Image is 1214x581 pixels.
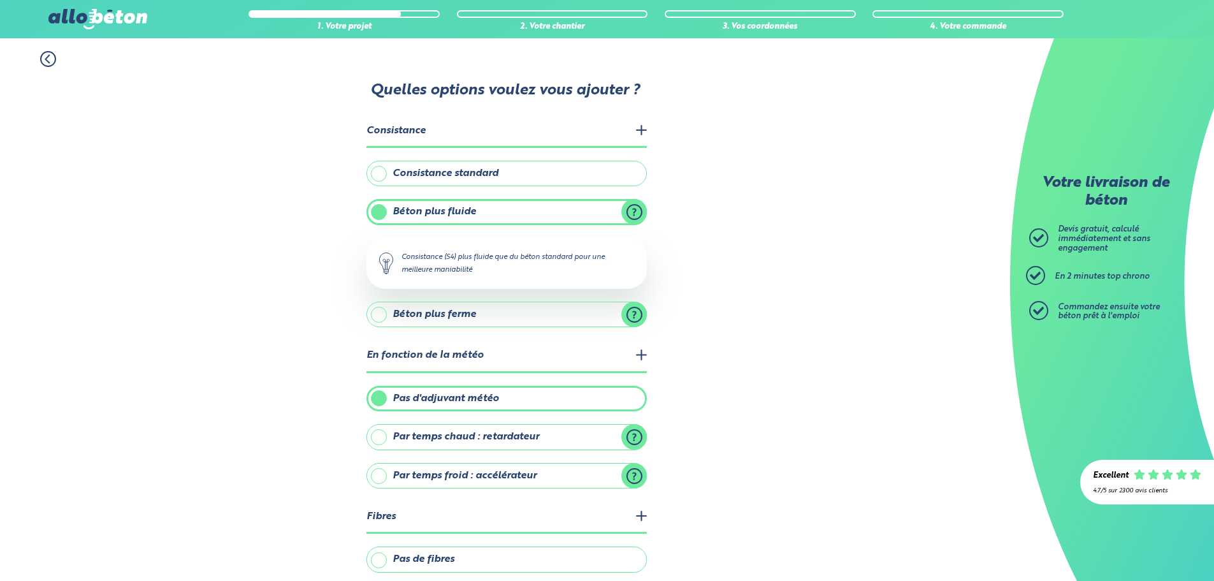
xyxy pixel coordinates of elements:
[366,115,647,148] legend: Consistance
[1058,225,1150,252] span: Devis gratuit, calculé immédiatement et sans engagement
[366,501,647,534] legend: Fibres
[366,302,647,327] label: Béton plus ferme
[1058,303,1160,321] span: Commandez ensuite votre béton prêt à l'emploi
[366,547,647,572] label: Pas de fibres
[366,424,647,450] label: Par temps chaud : retardateur
[366,340,647,372] legend: En fonction de la météo
[1055,272,1150,281] span: En 2 minutes top chrono
[366,386,647,411] label: Pas d'adjuvant météo
[665,22,856,32] div: 3. Vos coordonnées
[365,82,646,100] p: Quelles options voulez vous ajouter ?
[457,22,648,32] div: 2. Votre chantier
[366,161,647,186] label: Consistance standard
[1032,175,1179,210] p: Votre livraison de béton
[366,199,647,224] label: Béton plus fluide
[1093,471,1129,481] div: Excellent
[1101,531,1200,567] iframe: Help widget launcher
[366,238,647,289] div: Consistance (S4) plus fluide que du béton standard pour une meilleure maniabilité
[48,9,147,29] img: allobéton
[1093,487,1201,494] div: 4.7/5 sur 2300 avis clients
[366,463,647,489] label: Par temps froid : accélérateur
[249,22,440,32] div: 1. Votre projet
[872,22,1064,32] div: 4. Votre commande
